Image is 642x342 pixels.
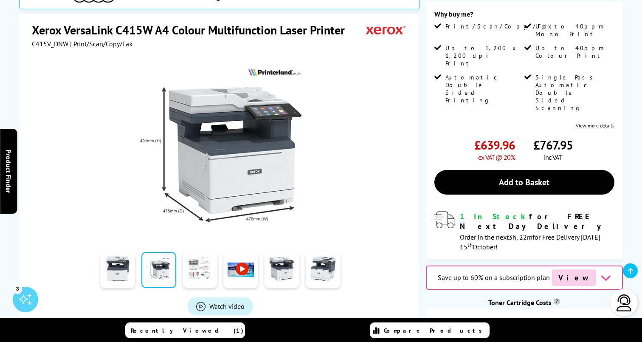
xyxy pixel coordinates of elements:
span: Up to 1,200 x 1,200 dpi Print [445,44,523,67]
span: Order in the next for Free Delivery [DATE] 15 October! [460,233,600,251]
span: Up to 40ppm Colour Print [535,44,613,59]
div: for FREE Next Day Delivery [460,212,614,231]
span: Up to 40ppm Mono Print [535,23,613,38]
a: Recently Viewed (1) [125,322,245,338]
span: £639.96 [474,137,515,153]
div: 3 [13,284,22,293]
div: modal_delivery [434,212,614,251]
img: user-headset-light.svg [616,294,633,311]
span: 1.4p per mono page [459,317,518,328]
a: Compare Products [370,322,490,338]
span: Watch video [209,302,245,311]
span: £767.95 [533,137,573,153]
span: | Print/Scan/Copy/Fax [70,40,132,48]
span: 1 In Stock [460,212,529,221]
span: Product Finder [4,149,13,193]
span: Print/Scan/Copy/Fax [445,23,555,30]
a: View more details [576,122,614,129]
div: Toner Cartridge Costs [426,298,623,307]
h1: Xerox VersaLink C415W A4 Colour Multifunction Laser Printer [32,22,353,38]
a: Product_All_Videos [188,297,253,315]
a: Add to Basket [434,170,614,195]
sup: th [467,241,473,249]
span: Recently Viewed (1) [131,327,244,334]
sup: Cost per page [554,298,560,305]
span: Save up to 60% on a subscription plan [438,273,550,282]
span: Compare Products [384,327,487,334]
span: C415V_DNW [32,40,68,48]
span: Single Pass Automatic Double Sided Scanning [535,73,613,112]
div: Why buy me? [434,10,614,23]
span: 9.7p per colour page [548,317,608,328]
span: View [552,269,596,286]
span: 3h, 22m [509,233,532,241]
img: Thumbnail [137,65,304,232]
span: inc VAT [544,153,562,161]
img: Xerox [366,22,405,38]
span: Automatic Double Sided Printing [445,73,523,104]
span: ex VAT @ 20% [478,153,515,161]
